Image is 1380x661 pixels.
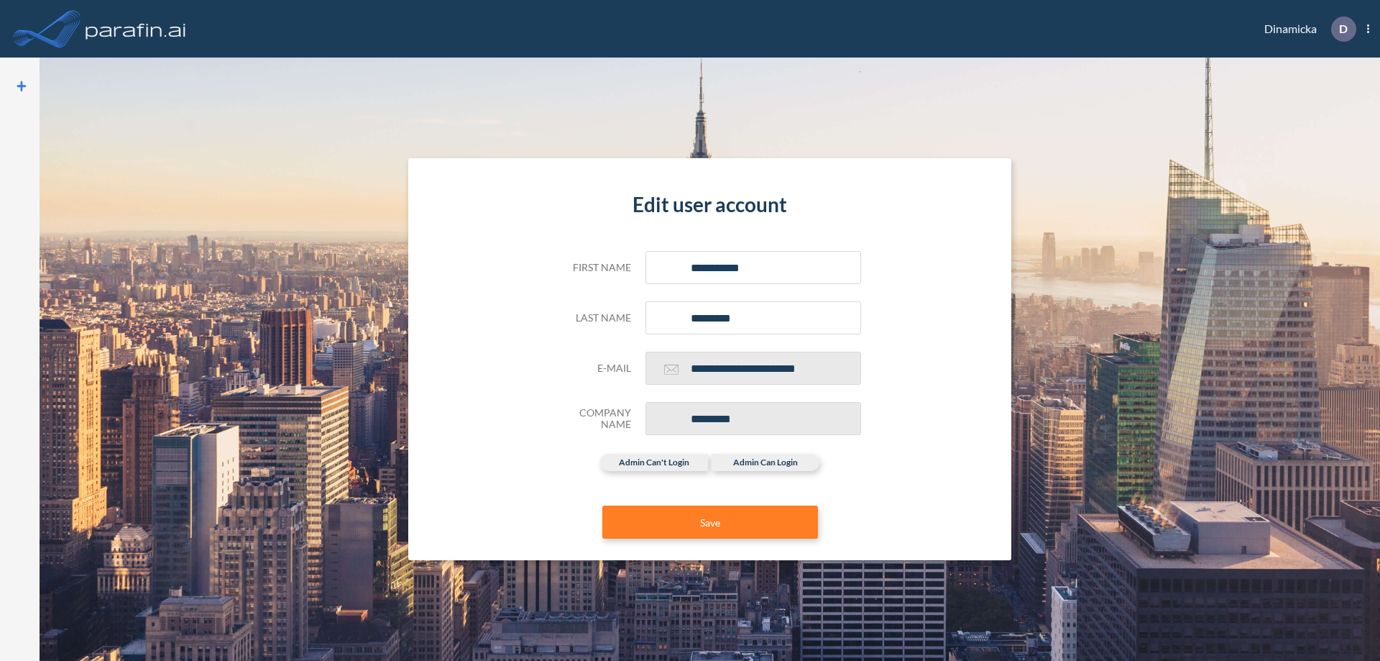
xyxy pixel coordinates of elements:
[712,454,819,471] label: admin can login
[559,312,631,324] h5: Last name
[83,14,189,43] img: logo
[1339,22,1348,35] p: D
[600,454,708,471] label: admin can't login
[559,363,631,375] h5: E-mail
[559,407,631,432] h5: Company Name
[559,262,631,274] h5: First name
[602,506,818,539] button: Save
[559,193,861,217] h4: Edit user account
[1243,17,1369,42] div: Dinamicka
